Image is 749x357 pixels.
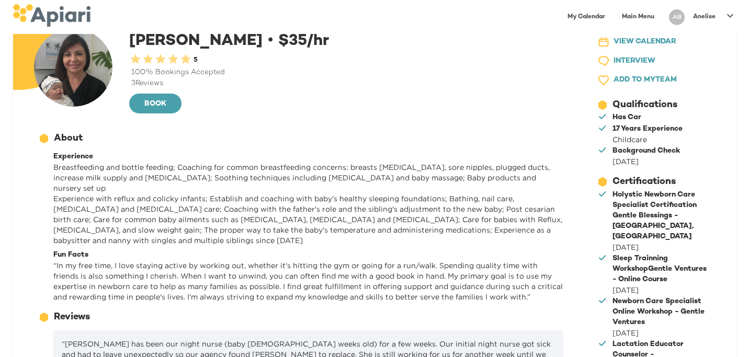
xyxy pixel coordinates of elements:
div: Has Car [612,112,641,123]
span: ADD TO MY TEAM [614,74,677,87]
div: Holystic Newborn Care Specialist Certification Gentle Blessings - [GEOGRAPHIC_DATA], [GEOGRAPHIC_... [612,190,707,242]
div: [DATE] [612,242,707,252]
span: • [267,31,274,48]
a: My Calendar [561,6,611,28]
div: 100 % Bookings Accepted [129,67,568,78]
div: Background Check [612,146,680,156]
div: AB [669,9,685,25]
div: Childcare [612,134,683,145]
img: logo [13,4,90,27]
p: Anelise [693,13,716,21]
span: VIEW CALENDAR [614,36,676,49]
div: Experience [53,152,563,162]
button: INTERVIEW [588,52,709,71]
div: 5 [192,55,198,65]
button: BOOK [129,94,181,113]
div: Reviews [54,310,90,324]
span: INTERVIEW [614,55,655,68]
span: BOOK [138,98,173,111]
a: Main Menu [616,6,661,28]
div: Fun Facts [53,250,563,260]
div: [DATE] [612,285,707,295]
div: Newborn Care Specialist Online Workshop - Gentle Ventures [612,296,707,328]
div: [DATE] [612,328,707,338]
div: [PERSON_NAME] [129,28,568,115]
div: Certifications [612,175,676,189]
span: “ In my free time, I love staying active by working out, whether it's hitting the gym or going fo... [53,261,563,301]
div: Sleep Trainning WorkshopGentle Ventures - Online Course [612,254,707,285]
div: About [54,132,83,145]
button: VIEW CALENDAR [588,32,709,52]
span: $ 35 /hr [263,33,329,50]
div: Qualifications [612,98,677,112]
p: Breastfeeding and bottle feeding; Coaching for common breastfeeding concerns: breasts [MEDICAL_DA... [53,162,563,246]
div: [DATE] [612,156,680,167]
button: ADD TO MYTEAM [588,71,709,90]
img: user-photo-123-1725325641462.jpeg [34,28,112,107]
div: 17 Years Experience [612,124,683,134]
div: 3 Reviews [129,78,568,89]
